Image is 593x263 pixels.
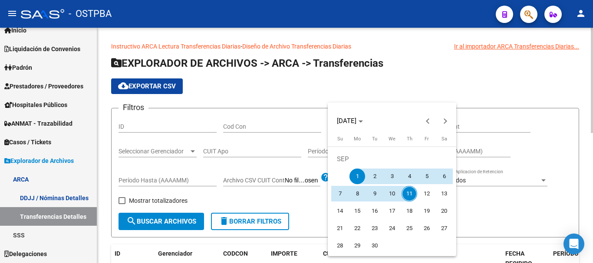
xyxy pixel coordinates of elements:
button: September 11, 2025 [401,185,418,202]
button: September 16, 2025 [366,202,383,220]
span: Th [407,136,412,142]
button: September 26, 2025 [418,220,435,237]
button: September 15, 2025 [349,202,366,220]
span: We [389,136,395,142]
span: 21 [332,221,348,236]
td: SEP [331,150,453,168]
button: September 3, 2025 [383,168,401,185]
span: 27 [436,221,452,236]
span: 3 [384,169,400,184]
button: September 2, 2025 [366,168,383,185]
span: 24 [384,221,400,236]
button: September 21, 2025 [331,220,349,237]
span: 18 [402,203,417,219]
button: September 1, 2025 [349,168,366,185]
span: 29 [349,238,365,253]
button: September 19, 2025 [418,202,435,220]
button: September 7, 2025 [331,185,349,202]
span: 23 [367,221,382,236]
span: 13 [436,186,452,201]
span: 16 [367,203,382,219]
span: Su [337,136,343,142]
span: 22 [349,221,365,236]
span: 12 [419,186,435,201]
span: 10 [384,186,400,201]
button: September 4, 2025 [401,168,418,185]
button: September 27, 2025 [435,220,453,237]
button: September 10, 2025 [383,185,401,202]
button: September 5, 2025 [418,168,435,185]
span: 9 [367,186,382,201]
span: 28 [332,238,348,253]
span: Tu [372,136,377,142]
button: September 6, 2025 [435,168,453,185]
button: September 25, 2025 [401,220,418,237]
button: September 30, 2025 [366,237,383,254]
button: Choose month and year [333,113,366,129]
span: 14 [332,203,348,219]
button: September 23, 2025 [366,220,383,237]
button: September 12, 2025 [418,185,435,202]
button: September 17, 2025 [383,202,401,220]
button: September 8, 2025 [349,185,366,202]
button: September 14, 2025 [331,202,349,220]
button: September 29, 2025 [349,237,366,254]
span: 15 [349,203,365,219]
span: 26 [419,221,435,236]
span: 19 [419,203,435,219]
button: Next month [437,112,454,130]
button: September 24, 2025 [383,220,401,237]
button: September 20, 2025 [435,202,453,220]
span: 5 [419,169,435,184]
button: September 9, 2025 [366,185,383,202]
span: [DATE] [337,117,356,125]
span: 30 [367,238,382,253]
button: September 13, 2025 [435,185,453,202]
span: Sa [441,136,447,142]
div: Open Intercom Messenger [563,234,584,254]
button: September 22, 2025 [349,220,366,237]
span: Mo [354,136,361,142]
span: 4 [402,169,417,184]
span: 11 [402,186,417,201]
span: 20 [436,203,452,219]
span: 7 [332,186,348,201]
span: 8 [349,186,365,201]
span: 17 [384,203,400,219]
span: Fr [425,136,429,142]
span: 2 [367,169,382,184]
span: 25 [402,221,417,236]
button: September 18, 2025 [401,202,418,220]
button: Previous month [419,112,437,130]
button: September 28, 2025 [331,237,349,254]
span: 6 [436,169,452,184]
span: 1 [349,169,365,184]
